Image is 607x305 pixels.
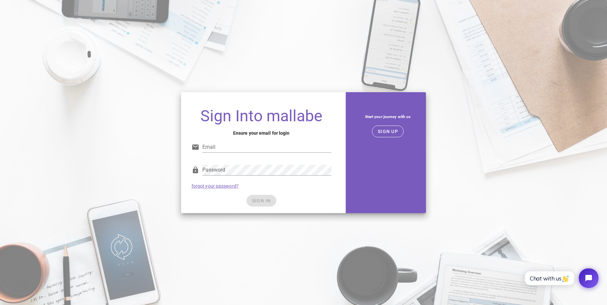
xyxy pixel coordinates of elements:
[377,129,398,134] span: SIGN UP
[192,129,331,137] h4: Ensure your email for login
[372,126,404,137] button: SIGN UP
[192,183,239,189] a: forgot your password?
[518,263,604,294] iframe: Tidio Chat
[355,113,421,120] h5: Start your journey with us
[192,108,331,124] h1: Sign Into mallabe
